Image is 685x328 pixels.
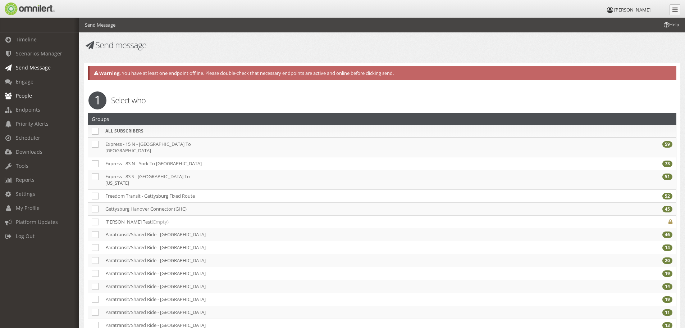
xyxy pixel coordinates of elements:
[662,193,672,199] div: 52
[93,70,121,76] strong: Warning.
[16,92,32,99] span: People
[16,5,31,12] span: Help
[662,141,672,148] div: 59
[662,270,672,277] div: 19
[662,174,672,180] div: 51
[84,40,378,50] h1: Send message
[122,70,394,76] span: You have at least one endpoint offline. Please double-check that necessary endpoints are active a...
[102,215,217,228] td: [PERSON_NAME] Test
[85,22,115,28] li: Send Message
[16,50,62,57] span: Scenarios Manager
[4,3,55,15] img: Omnilert
[16,78,33,85] span: Engage
[102,170,217,189] td: Express - 83 S - [GEOGRAPHIC_DATA] To [US_STATE]
[668,220,672,224] i: Private
[102,267,217,280] td: Paratransit/Shared Ride - [GEOGRAPHIC_DATA]
[662,232,672,238] div: 46
[102,280,217,293] td: Paratransit/Shared Ride - [GEOGRAPHIC_DATA]
[16,219,58,225] span: Platform Updates
[16,233,35,239] span: Log Out
[16,120,49,127] span: Priority Alerts
[662,309,672,316] div: 11
[16,148,42,155] span: Downloads
[16,134,40,141] span: Scheduler
[102,138,217,157] td: Express - 15 N - [GEOGRAPHIC_DATA] To [GEOGRAPHIC_DATA]
[102,202,217,215] td: Gettysburg Hanover Connector (GHC)
[662,296,672,303] div: 19
[662,161,672,167] div: 73
[662,283,672,290] div: 14
[102,241,217,254] td: Paratransit/Shared Ride - [GEOGRAPHIC_DATA]
[16,106,40,113] span: Endpoints
[102,125,217,138] th: ALL SUBSCRIBERS
[102,306,217,319] td: Paratransit/Shared Ride - [GEOGRAPHIC_DATA]
[16,176,35,183] span: Reports
[16,162,28,169] span: Tools
[83,95,681,105] h2: Select who
[670,4,680,15] a: Collapse Menu
[102,293,217,306] td: Paratransit/Shared Ride - [GEOGRAPHIC_DATA]
[16,205,40,211] span: My Profile
[102,228,217,241] td: Paratransit/Shared Ride - [GEOGRAPHIC_DATA]
[152,219,169,225] span: (Empty)
[102,254,217,267] td: Paratransit/Shared Ride - [GEOGRAPHIC_DATA]
[662,257,672,264] div: 20
[663,21,679,28] span: Help
[16,64,51,71] span: Send Message
[92,113,109,125] h2: Groups
[662,244,672,251] div: 14
[102,157,217,170] td: Express - 83 N - York To [GEOGRAPHIC_DATA]
[102,189,217,202] td: Freedom Transit - Gettysburg Fixed Route
[16,190,35,197] span: Settings
[88,91,106,109] span: 1
[662,206,672,212] div: 45
[614,6,650,13] span: [PERSON_NAME]
[16,36,37,43] span: Timeline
